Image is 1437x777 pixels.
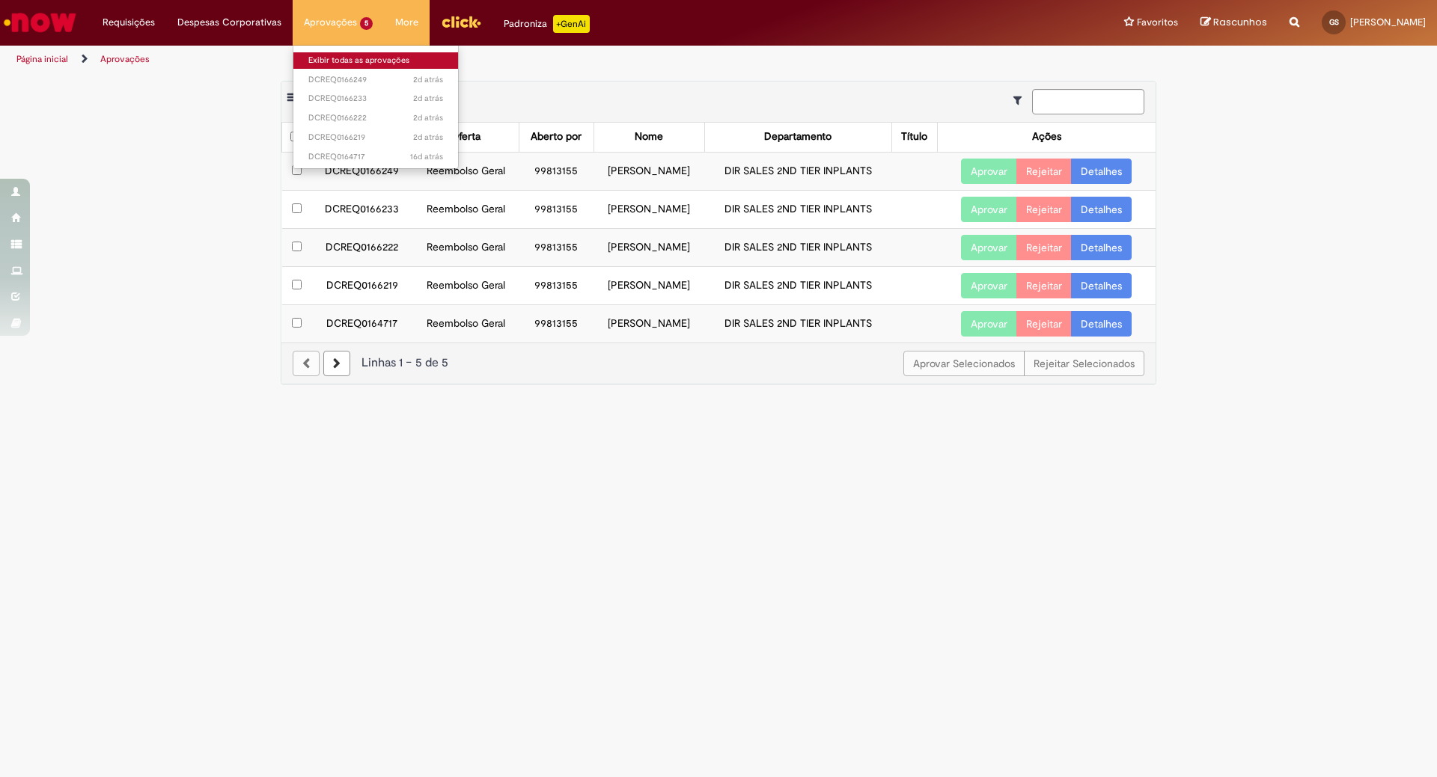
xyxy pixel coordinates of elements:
[1137,15,1178,30] span: Favoritos
[519,304,594,343] td: 99813155
[11,46,947,73] ul: Trilhas de página
[308,151,443,163] span: DCREQ0164717
[553,15,590,33] p: +GenAi
[961,311,1017,337] button: Aprovar
[594,266,704,304] td: [PERSON_NAME]
[293,129,458,146] a: Aberto DCREQ0166219 :
[1071,197,1132,222] a: Detalhes
[594,228,704,266] td: [PERSON_NAME]
[311,304,412,343] td: DCREQ0164717
[635,129,663,144] div: Nome
[177,15,281,30] span: Despesas Corporativas
[961,197,1017,222] button: Aprovar
[100,53,150,65] a: Aprovações
[1032,129,1061,144] div: Ações
[1071,159,1132,184] a: Detalhes
[441,10,481,33] img: click_logo_yellow_360x200.png
[594,190,704,228] td: [PERSON_NAME]
[412,304,519,343] td: Reembolso Geral
[1071,311,1132,337] a: Detalhes
[395,15,418,30] span: More
[961,273,1017,298] button: Aprovar
[308,74,443,86] span: DCREQ0166249
[1016,235,1072,260] button: Rejeitar
[412,228,519,266] td: Reembolso Geral
[1013,95,1029,105] i: Mostrar filtros para: Suas Solicitações
[16,53,68,65] a: Página inicial
[311,228,412,266] td: DCREQ0166222
[961,159,1017,184] button: Aprovar
[1329,17,1339,27] span: GS
[704,304,891,343] td: DIR SALES 2ND TIER INPLANTS
[413,74,443,85] time: 25/08/2025 17:13:16
[961,235,1017,260] button: Aprovar
[308,132,443,144] span: DCREQ0166219
[412,266,519,304] td: Reembolso Geral
[1016,159,1072,184] button: Rejeitar
[519,190,594,228] td: 99813155
[308,93,443,105] span: DCREQ0166233
[519,152,594,190] td: 99813155
[1350,16,1426,28] span: [PERSON_NAME]
[293,90,458,107] a: Aberto DCREQ0166233 :
[704,266,891,304] td: DIR SALES 2ND TIER INPLANTS
[413,93,443,104] span: 2d atrás
[901,129,927,144] div: Título
[293,149,458,165] a: Aberto DCREQ0164717 :
[412,152,519,190] td: Reembolso Geral
[293,354,1144,372] div: Linhas 1 − 5 de 5
[1071,273,1132,298] a: Detalhes
[311,266,412,304] td: DCREQ0166219
[704,152,891,190] td: DIR SALES 2ND TIER INPLANTS
[293,110,458,126] a: Aberto DCREQ0166222 :
[413,112,443,123] span: 2d atrás
[413,112,443,123] time: 25/08/2025 17:13:06
[413,74,443,85] span: 2d atrás
[704,190,891,228] td: DIR SALES 2ND TIER INPLANTS
[1071,235,1132,260] a: Detalhes
[293,72,458,88] a: Aberto DCREQ0166249 :
[1016,197,1072,222] button: Rejeitar
[594,152,704,190] td: [PERSON_NAME]
[531,129,582,144] div: Aberto por
[1016,311,1072,337] button: Rejeitar
[413,132,443,143] time: 25/08/2025 17:13:04
[451,129,480,144] div: Oferta
[519,228,594,266] td: 99813155
[304,15,357,30] span: Aprovações
[103,15,155,30] span: Requisições
[293,52,458,69] a: Exibir todas as aprovações
[764,129,832,144] div: Departamento
[412,190,519,228] td: Reembolso Geral
[293,45,459,169] ul: Aprovações
[594,304,704,343] td: [PERSON_NAME]
[413,93,443,104] time: 25/08/2025 17:13:09
[311,152,412,190] td: DCREQ0166249
[1016,273,1072,298] button: Rejeitar
[1,7,79,37] img: ServiceNow
[704,228,891,266] td: DIR SALES 2ND TIER INPLANTS
[360,17,373,30] span: 5
[308,112,443,124] span: DCREQ0166222
[504,15,590,33] div: Padroniza
[413,132,443,143] span: 2d atrás
[1200,16,1267,30] a: Rascunhos
[410,151,443,162] span: 16d atrás
[410,151,443,162] time: 12/08/2025 03:41:30
[519,266,594,304] td: 99813155
[1213,15,1267,29] span: Rascunhos
[311,190,412,228] td: DCREQ0166233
